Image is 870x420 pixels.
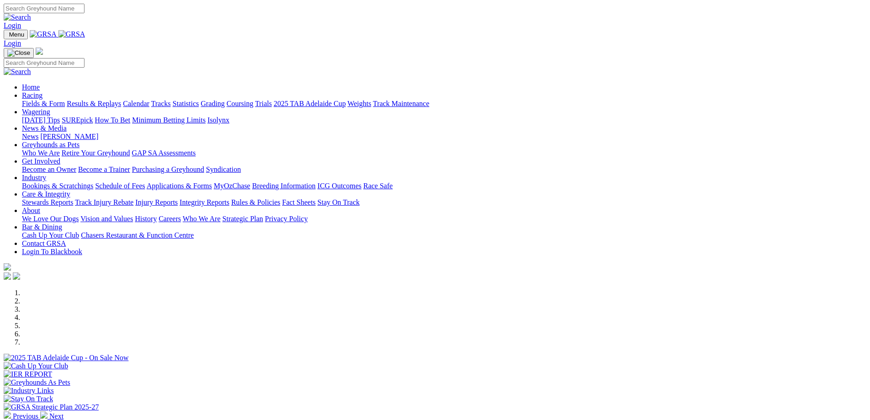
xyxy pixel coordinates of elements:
a: Syndication [206,165,241,173]
a: Weights [348,100,371,107]
a: Privacy Policy [265,215,308,223]
a: Stewards Reports [22,198,73,206]
a: Coursing [227,100,253,107]
a: [PERSON_NAME] [40,133,98,140]
div: Racing [22,100,866,108]
img: twitter.svg [13,272,20,280]
a: Care & Integrity [22,190,70,198]
a: GAP SA Assessments [132,149,196,157]
a: Purchasing a Greyhound [132,165,204,173]
a: Become an Owner [22,165,76,173]
a: Applications & Forms [147,182,212,190]
img: logo-grsa-white.png [4,263,11,271]
a: Integrity Reports [179,198,229,206]
a: SUREpick [62,116,93,124]
img: chevron-left-pager-white.svg [4,411,11,419]
img: Stay On Track [4,395,53,403]
a: Cash Up Your Club [22,231,79,239]
a: Bookings & Scratchings [22,182,93,190]
button: Toggle navigation [4,30,28,39]
a: Contact GRSA [22,239,66,247]
input: Search [4,4,84,13]
a: Home [22,83,40,91]
a: ICG Outcomes [317,182,361,190]
a: Tracks [151,100,171,107]
a: Minimum Betting Limits [132,116,206,124]
input: Search [4,58,84,68]
a: News [22,133,38,140]
a: Fields & Form [22,100,65,107]
a: Bar & Dining [22,223,62,231]
a: Login [4,21,21,29]
a: Become a Trainer [78,165,130,173]
a: Industry [22,174,46,181]
img: GRSA [30,30,57,38]
div: Bar & Dining [22,231,866,239]
a: Next [40,412,63,420]
div: About [22,215,866,223]
a: Isolynx [207,116,229,124]
a: Breeding Information [252,182,316,190]
img: chevron-right-pager-white.svg [40,411,47,419]
a: Fact Sheets [282,198,316,206]
a: Previous [4,412,40,420]
a: Login To Blackbook [22,248,82,255]
a: Grading [201,100,225,107]
a: Track Maintenance [373,100,429,107]
div: Care & Integrity [22,198,866,207]
a: Race Safe [363,182,392,190]
div: News & Media [22,133,866,141]
img: 2025 TAB Adelaide Cup - On Sale Now [4,354,129,362]
img: Industry Links [4,387,54,395]
img: Close [7,49,30,57]
img: IER REPORT [4,370,52,378]
span: Next [49,412,63,420]
a: How To Bet [95,116,131,124]
a: 2025 TAB Adelaide Cup [274,100,346,107]
img: Greyhounds As Pets [4,378,70,387]
img: Search [4,13,31,21]
a: Statistics [173,100,199,107]
a: Results & Replays [67,100,121,107]
a: Get Involved [22,157,60,165]
a: Calendar [123,100,149,107]
span: Menu [9,31,24,38]
a: Stay On Track [317,198,359,206]
img: logo-grsa-white.png [36,48,43,55]
a: News & Media [22,124,67,132]
img: Cash Up Your Club [4,362,68,370]
a: Strategic Plan [222,215,263,223]
img: facebook.svg [4,272,11,280]
a: Who We Are [183,215,221,223]
img: GRSA [58,30,85,38]
a: Login [4,39,21,47]
a: Trials [255,100,272,107]
a: Careers [158,215,181,223]
a: Chasers Restaurant & Function Centre [81,231,194,239]
div: Greyhounds as Pets [22,149,866,157]
a: Greyhounds as Pets [22,141,79,149]
img: Search [4,68,31,76]
a: Who We Are [22,149,60,157]
a: About [22,207,40,214]
a: Wagering [22,108,50,116]
a: Injury Reports [135,198,178,206]
a: We Love Our Dogs [22,215,79,223]
a: [DATE] Tips [22,116,60,124]
a: Racing [22,91,42,99]
a: Retire Your Greyhound [62,149,130,157]
div: Industry [22,182,866,190]
a: MyOzChase [214,182,250,190]
div: Get Involved [22,165,866,174]
span: Previous [13,412,38,420]
a: Track Injury Rebate [75,198,133,206]
button: Toggle navigation [4,48,34,58]
a: Vision and Values [80,215,133,223]
img: GRSA Strategic Plan 2025-27 [4,403,99,411]
div: Wagering [22,116,866,124]
a: Rules & Policies [231,198,280,206]
a: History [135,215,157,223]
a: Schedule of Fees [95,182,145,190]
